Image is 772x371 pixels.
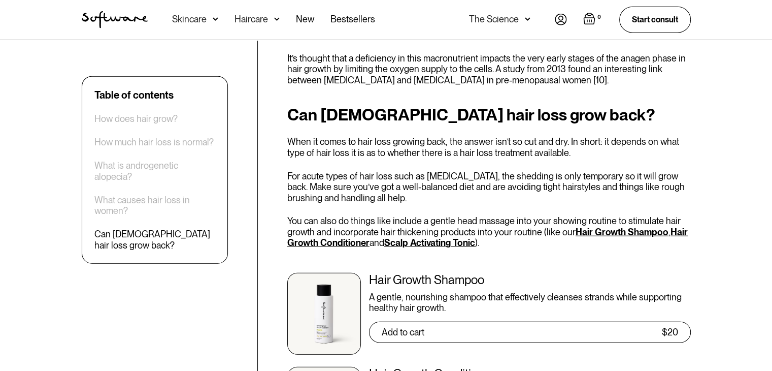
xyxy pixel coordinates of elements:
a: Can [DEMOGRAPHIC_DATA] hair loss grow back? [94,229,215,251]
div: Table of contents [94,89,174,101]
a: Start consult [619,7,691,33]
a: What causes hair loss in women? [94,195,215,217]
h2: Can [DEMOGRAPHIC_DATA] hair loss grow back? [287,106,691,124]
div: A gentle, nourishing shampoo that effectively cleanses strands while supporting healthy hair growth. [369,292,691,314]
a: Scalp Activating Tonic [384,237,475,248]
img: arrow down [213,14,218,24]
a: Hair Growth Shampoo [576,227,668,237]
a: What is androgenetic alopecia? [94,160,215,182]
p: You can also do things like include a gentle head massage into your showing routine to stimulate ... [287,215,691,249]
a: How much hair loss is normal? [94,137,214,148]
div: 0 [595,13,603,22]
div: Haircare [234,14,268,24]
p: When it comes to hair loss growing back, the answer isn’t so cut and dry. In short: it depends on... [287,136,691,158]
a: home [82,11,148,28]
a: Hair Growth ShampooA gentle, nourishing shampoo that effectively cleanses strands while supportin... [287,273,691,355]
img: Software Logo [82,11,148,28]
div: Add to cart [382,327,424,337]
a: Hair Growth Conditioner [287,227,688,249]
div: Skincare [172,14,207,24]
img: arrow down [525,14,530,24]
div: $20 [662,327,678,337]
p: It’s thought that a deficiency in this macronutrient impacts the very early stages of the anagen ... [287,53,691,86]
a: Open empty cart [583,13,603,27]
div: Hair Growth Shampoo [369,273,691,288]
a: How does hair grow? [94,113,178,125]
p: For acute types of hair loss such as [MEDICAL_DATA], the shedding is only temporary so it will gr... [287,171,691,204]
div: The Science [469,14,519,24]
img: arrow down [274,14,280,24]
